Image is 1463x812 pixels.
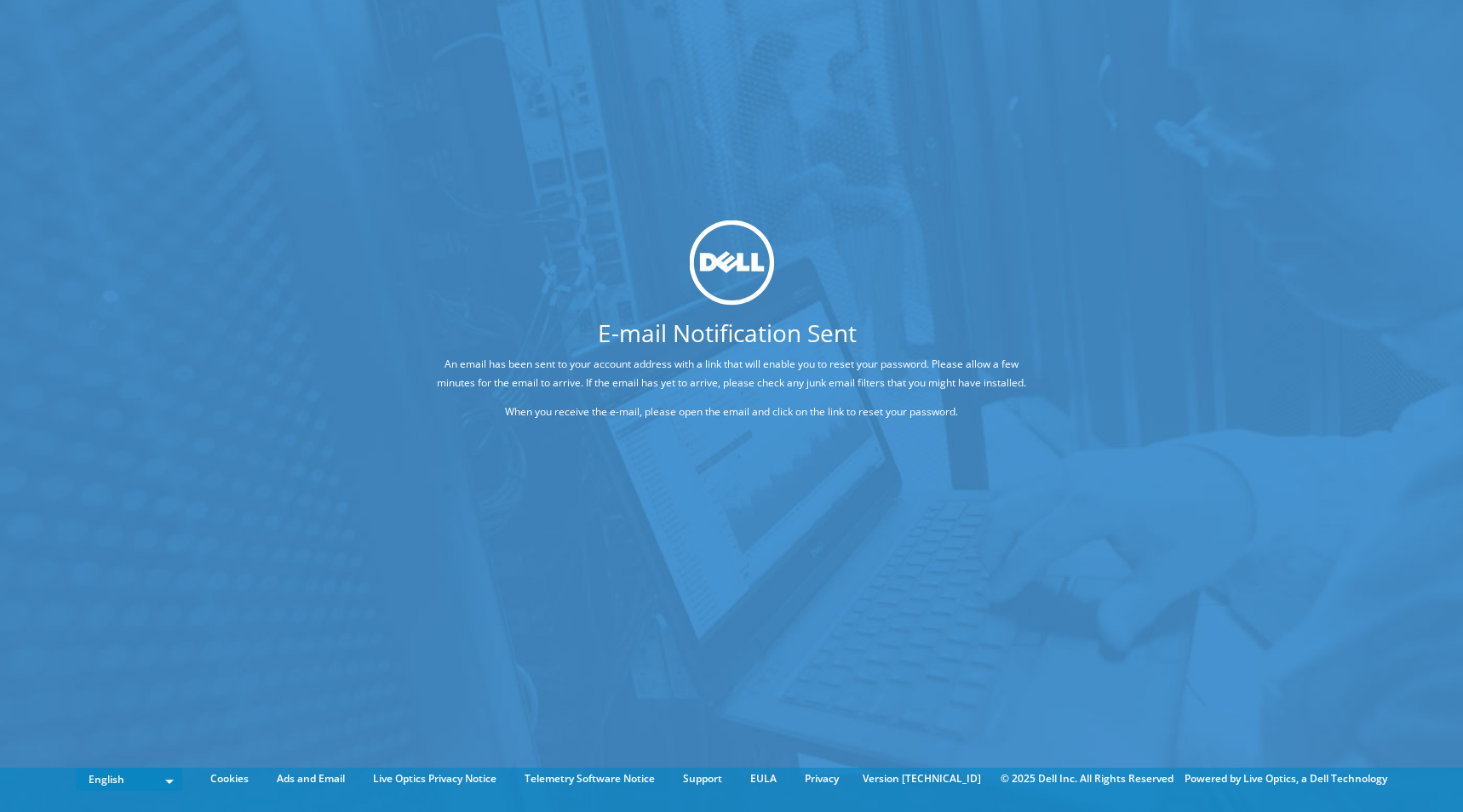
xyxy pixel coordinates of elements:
li: Powered by Live Optics, a Dell Technology [1185,769,1387,788]
a: Cookies [198,769,261,788]
img: dell_svg_logo.svg [689,220,774,305]
a: EULA [737,769,789,788]
h1: E-mail Notification Sent [366,321,1089,345]
a: Telemetry Software Notice [512,769,668,788]
a: Live Optics Privacy Notice [360,769,509,788]
a: Privacy [792,769,852,788]
li: Version [TECHNICAL_ID] [854,769,990,788]
p: An email has been sent to your account address with a link that will enable you to reset your pas... [430,355,1034,392]
a: Ads and Email [264,769,358,788]
a: Support [670,769,735,788]
li: © 2025 Dell Inc. All Rights Reserved [992,769,1182,788]
p: When you receive the e-mail, please open the email and click on the link to reset your password. [430,403,1034,421]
